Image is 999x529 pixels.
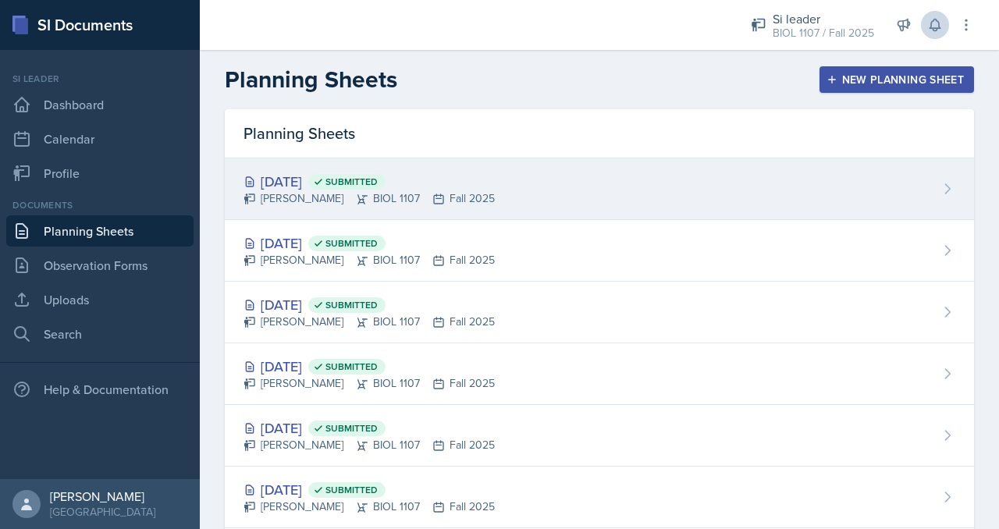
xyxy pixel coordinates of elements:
[244,252,495,268] div: [PERSON_NAME] BIOL 1107 Fall 2025
[325,484,378,496] span: Submitted
[773,9,874,28] div: Si leader
[244,171,495,192] div: [DATE]
[244,417,495,438] div: [DATE]
[244,375,495,392] div: [PERSON_NAME] BIOL 1107 Fall 2025
[325,422,378,435] span: Submitted
[6,250,194,281] a: Observation Forms
[225,220,974,282] a: [DATE] Submitted [PERSON_NAME]BIOL 1107Fall 2025
[325,176,378,188] span: Submitted
[244,437,495,453] div: [PERSON_NAME] BIOL 1107 Fall 2025
[6,318,194,350] a: Search
[244,190,495,207] div: [PERSON_NAME] BIOL 1107 Fall 2025
[225,343,974,405] a: [DATE] Submitted [PERSON_NAME]BIOL 1107Fall 2025
[244,499,495,515] div: [PERSON_NAME] BIOL 1107 Fall 2025
[325,360,378,373] span: Submitted
[225,467,974,528] a: [DATE] Submitted [PERSON_NAME]BIOL 1107Fall 2025
[325,299,378,311] span: Submitted
[6,198,194,212] div: Documents
[225,66,397,94] h2: Planning Sheets
[244,294,495,315] div: [DATE]
[6,374,194,405] div: Help & Documentation
[225,282,974,343] a: [DATE] Submitted [PERSON_NAME]BIOL 1107Fall 2025
[6,215,194,247] a: Planning Sheets
[244,479,495,500] div: [DATE]
[325,237,378,250] span: Submitted
[6,123,194,154] a: Calendar
[6,89,194,120] a: Dashboard
[225,158,974,220] a: [DATE] Submitted [PERSON_NAME]BIOL 1107Fall 2025
[244,356,495,377] div: [DATE]
[773,25,874,41] div: BIOL 1107 / Fall 2025
[6,72,194,86] div: Si leader
[225,405,974,467] a: [DATE] Submitted [PERSON_NAME]BIOL 1107Fall 2025
[50,504,155,520] div: [GEOGRAPHIC_DATA]
[225,109,974,158] div: Planning Sheets
[244,233,495,254] div: [DATE]
[50,488,155,504] div: [PERSON_NAME]
[6,284,194,315] a: Uploads
[6,158,194,189] a: Profile
[830,73,964,86] div: New Planning Sheet
[819,66,974,93] button: New Planning Sheet
[244,314,495,330] div: [PERSON_NAME] BIOL 1107 Fall 2025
